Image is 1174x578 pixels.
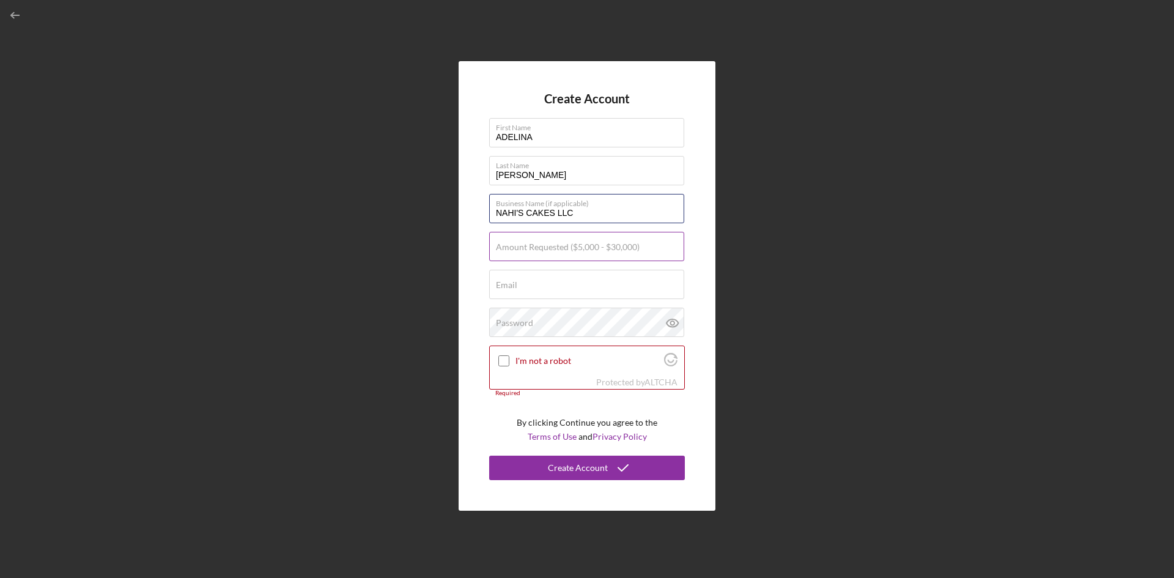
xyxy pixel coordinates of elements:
[496,195,684,208] label: Business Name (if applicable)
[664,358,677,368] a: Visit Altcha.org
[496,280,517,290] label: Email
[496,119,684,132] label: First Name
[489,456,685,480] button: Create Account
[496,318,533,328] label: Password
[593,431,647,442] a: Privacy Policy
[489,390,685,397] div: Required
[496,157,684,170] label: Last Name
[596,377,677,387] div: Protected by
[517,416,657,443] p: By clicking Continue you agree to the and
[548,456,608,480] div: Create Account
[496,242,640,252] label: Amount Requested ($5,000 - $30,000)
[644,377,677,387] a: Visit Altcha.org
[515,356,660,366] label: I'm not a robot
[528,431,577,442] a: Terms of Use
[544,92,630,106] h4: Create Account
